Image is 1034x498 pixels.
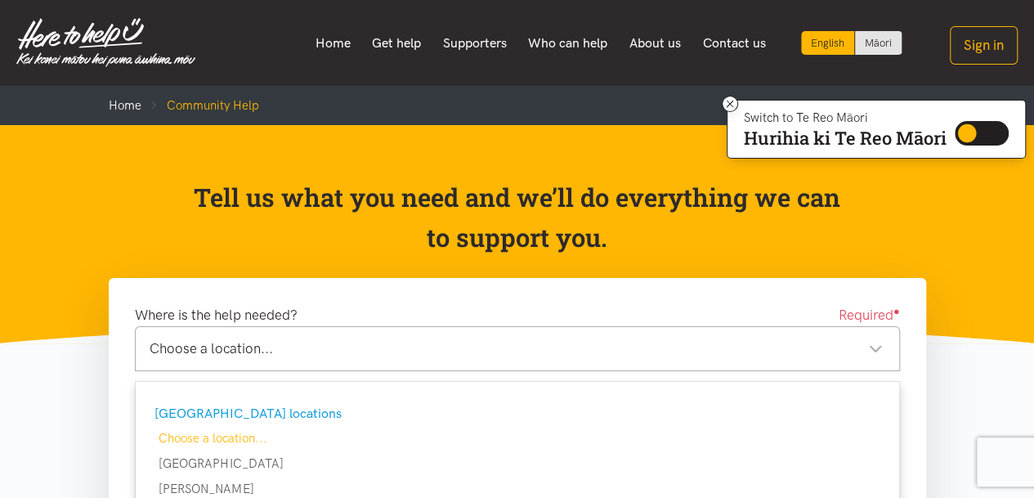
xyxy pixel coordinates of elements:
div: [GEOGRAPHIC_DATA] locations [154,403,876,424]
a: Home [109,98,141,113]
span: Required [839,304,900,326]
p: Switch to Te Reo Māori [744,113,947,123]
div: Current language [801,31,855,55]
div: [GEOGRAPHIC_DATA] [136,454,899,473]
a: Contact us [692,26,777,61]
a: About us [619,26,692,61]
p: Hurihia ki Te Reo Māori [744,131,947,146]
a: Home [304,26,361,61]
div: Choose a location... [136,428,899,448]
div: Language toggle [801,31,902,55]
li: Community Help [141,96,259,115]
p: Tell us what you need and we’ll do everything we can to support you. [192,177,842,258]
a: Switch to Te Reo Māori [855,31,902,55]
label: Where is the help needed? [135,304,298,326]
div: Choose a location... [150,338,883,360]
button: Sign in [950,26,1018,65]
a: Who can help [517,26,619,61]
img: Home [16,18,195,67]
a: Supporters [432,26,517,61]
sup: ● [893,305,900,317]
a: Get help [361,26,432,61]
